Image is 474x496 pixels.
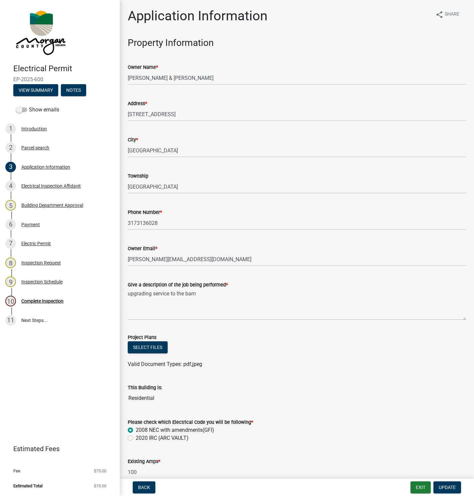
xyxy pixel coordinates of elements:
label: Township [128,174,148,179]
h4: Electrical Permit [13,64,114,74]
label: Address [128,101,147,106]
button: Select files [128,341,168,353]
span: Share [445,11,459,19]
div: 4 [5,181,16,191]
div: Electrical Inspection Affidavit [21,184,81,188]
label: Phone Number [128,210,162,215]
label: Please check which Electrical Code you will be following [128,420,253,425]
div: Payment [21,222,40,227]
wm-modal-confirm: Notes [61,88,86,93]
a: Estimated Fees [5,442,109,455]
label: 2020 IRC (ARC VAULT) [136,434,189,442]
button: View Summary [13,84,58,96]
span: Estimated Total [13,484,43,488]
div: 11 [5,315,16,326]
div: Introduction [21,126,47,131]
label: This Building is: [128,386,162,390]
button: Exit [410,481,431,493]
div: Inspection Request [21,260,61,265]
span: $75.00 [94,469,106,473]
span: Back [138,485,150,490]
div: Complete Inspection [21,299,64,303]
h3: Property Information [128,37,466,49]
div: 5 [5,200,16,211]
span: $75.00 [94,484,106,488]
div: 1 [5,123,16,134]
label: Show emails [16,106,59,114]
label: City [128,138,138,142]
div: Building Department Approval [21,203,83,208]
label: Owner Email [128,247,157,251]
label: Existing Amps [128,459,160,464]
div: Electric Permit [21,241,51,246]
img: Morgan County, Indiana [13,7,67,57]
span: Fee [13,469,20,473]
label: Project Plans [128,335,156,340]
wm-modal-confirm: Summary [13,88,58,93]
button: shareShare [430,8,465,21]
span: EP-2025-600 [13,76,106,83]
div: 8 [5,257,16,268]
div: 10 [5,296,16,306]
h1: Application Information [128,8,267,24]
div: Parcel search [21,145,49,150]
span: Valid Document Types: pdf,jpeg [128,361,202,367]
div: 6 [5,219,16,230]
button: Update [433,481,461,493]
div: Application Information [21,165,70,169]
i: share [435,11,443,19]
span: Update [439,485,456,490]
label: Give a description of the job being performed [128,283,228,287]
div: Inspection Schedule [21,279,63,284]
button: Notes [61,84,86,96]
label: 2008 NEC with amendments(GFI) [136,426,214,434]
div: 7 [5,238,16,249]
button: Back [133,481,155,493]
div: 9 [5,276,16,287]
label: Owner Name [128,65,158,70]
div: 3 [5,162,16,172]
div: 2 [5,142,16,153]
